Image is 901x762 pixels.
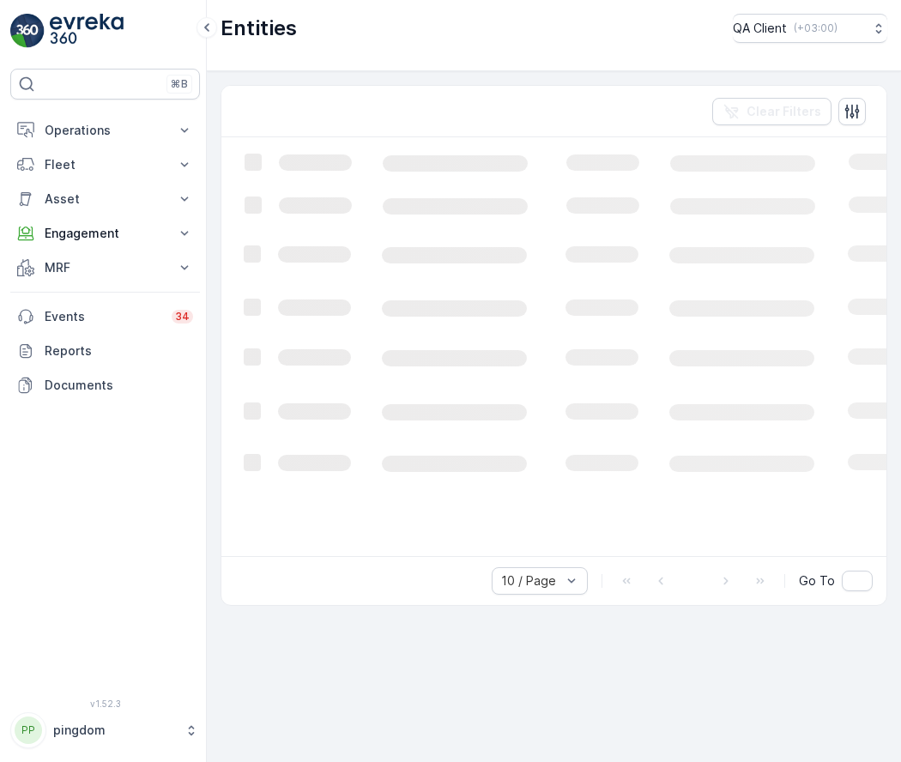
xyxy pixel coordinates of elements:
p: ( +03:00 ) [794,21,838,35]
p: QA Client [733,20,787,37]
button: Clear Filters [712,98,831,125]
button: Asset [10,182,200,216]
p: Entities [221,15,297,42]
p: 34 [175,310,190,324]
button: MRF [10,251,200,285]
p: Asset [45,190,166,208]
p: Events [45,308,161,325]
span: v 1.52.3 [10,698,200,709]
a: Documents [10,368,200,402]
img: logo_light-DOdMpM7g.png [50,14,124,48]
p: MRF [45,259,166,276]
p: Reports [45,342,193,360]
button: Engagement [10,216,200,251]
p: Engagement [45,225,166,242]
a: Reports [10,334,200,368]
img: logo [10,14,45,48]
span: Go To [799,572,835,590]
p: ⌘B [171,77,188,91]
button: QA Client(+03:00) [733,14,887,43]
button: PPpingdom [10,712,200,748]
button: Operations [10,113,200,148]
p: Clear Filters [747,103,821,120]
p: Fleet [45,156,166,173]
div: PP [15,717,42,744]
p: pingdom [53,722,176,739]
p: Operations [45,122,166,139]
p: Documents [45,377,193,394]
a: Events34 [10,299,200,334]
button: Fleet [10,148,200,182]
